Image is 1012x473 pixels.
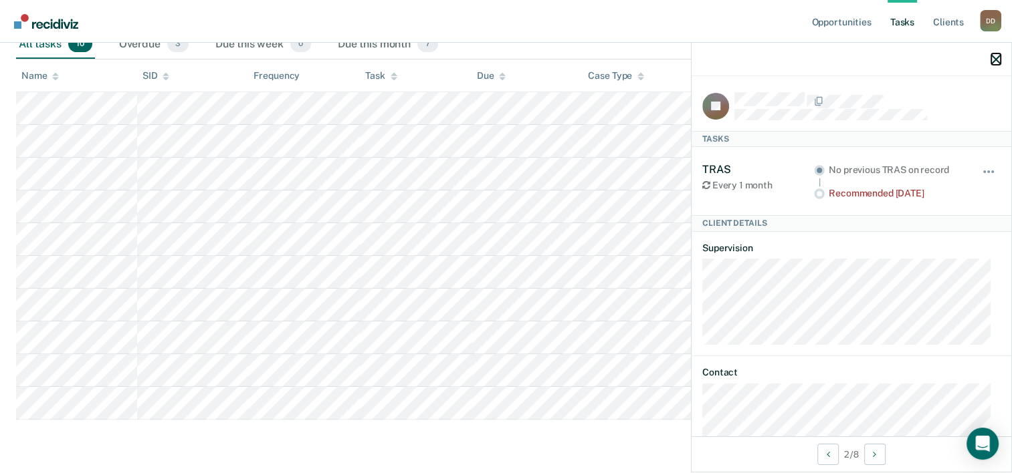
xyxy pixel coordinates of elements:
div: All tasks [16,30,95,59]
button: Next Client [864,444,886,465]
div: Case Type [588,70,644,82]
div: Frequency [254,70,300,82]
dt: Supervision [702,243,1001,254]
div: SID [142,70,170,82]
div: D D [980,10,1001,31]
span: 7 [417,35,438,53]
button: Previous Client [817,444,839,465]
button: Profile dropdown button [980,10,1001,31]
div: Due [477,70,506,82]
div: Open Intercom Messenger [967,428,999,460]
div: Due this month [335,30,441,59]
div: Recommended [DATE] [829,188,963,199]
div: Overdue [116,30,191,59]
div: Due this week [213,30,314,59]
div: TRAS [702,163,814,176]
dt: Contact [702,367,1001,378]
span: 10 [68,35,92,53]
div: 2 / 8 [692,436,1011,472]
div: Task [365,70,397,82]
div: Name [21,70,59,82]
span: 0 [290,35,311,53]
div: Client Details [692,215,1011,231]
div: Tasks [692,131,1011,147]
div: No previous TRAS on record [829,164,963,176]
span: 3 [167,35,189,53]
div: Every 1 month [702,180,814,191]
img: Recidiviz [14,14,78,29]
